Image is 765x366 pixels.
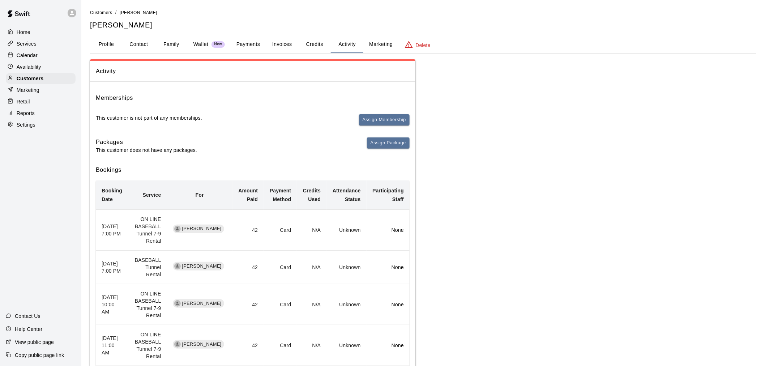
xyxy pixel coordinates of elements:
[232,325,264,366] td: 42
[17,98,30,105] p: Retail
[90,36,756,53] div: basic tabs example
[372,226,404,234] p: None
[6,96,76,107] a: Retail
[359,114,410,125] button: Assign Membership
[367,137,410,149] button: Assign Package
[128,251,167,284] td: BASEBALL Tunnel Rental
[179,225,225,232] span: [PERSON_NAME]
[17,75,43,82] p: Customers
[17,40,37,47] p: Services
[264,284,297,325] td: Card
[372,301,404,308] p: None
[96,284,128,325] th: [DATE] 10:00 AM
[15,312,40,320] p: Contact Us
[231,36,266,53] button: Payments
[15,339,54,346] p: View public page
[6,73,76,84] a: Customers
[115,9,117,16] li: /
[6,108,76,119] a: Reports
[174,263,181,269] div: Brandon Dubois
[96,137,197,147] h6: Packages
[326,284,366,325] td: Unknown
[297,209,326,250] td: N/A
[96,325,128,366] th: [DATE] 11:00 AM
[96,114,202,122] p: This customer is not part of any memberships.
[102,188,122,202] b: Booking Date
[6,50,76,61] a: Calendar
[6,119,76,130] a: Settings
[6,61,76,72] a: Availability
[96,209,128,250] th: [DATE] 7:00 PM
[232,209,264,250] td: 42
[90,20,756,30] h5: [PERSON_NAME]
[90,9,756,17] nav: breadcrumb
[6,27,76,38] a: Home
[96,146,197,154] p: This customer does not have any packages.
[128,209,167,250] td: ON LINE BASEBALL Tunnel 7-9 Rental
[416,42,431,49] p: Delete
[331,36,363,53] button: Activity
[264,325,297,366] td: Card
[90,36,123,53] button: Profile
[372,188,404,202] b: Participating Staff
[297,251,326,284] td: N/A
[90,10,112,15] span: Customers
[333,188,361,202] b: Attendance Status
[15,325,42,333] p: Help Center
[17,86,39,94] p: Marketing
[179,300,225,307] span: [PERSON_NAME]
[297,325,326,366] td: N/A
[232,284,264,325] td: 42
[303,188,321,202] b: Credits Used
[372,264,404,271] p: None
[297,284,326,325] td: N/A
[264,209,297,250] td: Card
[264,251,297,284] td: Card
[174,300,181,307] div: Brandon Dubois
[270,188,291,202] b: Payment Method
[179,263,225,270] span: [PERSON_NAME]
[128,325,167,366] td: ON LINE BASEBALL Tunnel 7-9 Rental
[96,67,410,76] span: Activity
[266,36,298,53] button: Invoices
[326,251,366,284] td: Unknown
[6,85,76,95] a: Marketing
[298,36,331,53] button: Credits
[211,42,225,47] span: New
[17,52,38,59] p: Calendar
[179,341,225,348] span: [PERSON_NAME]
[193,41,209,48] p: Wallet
[17,110,35,117] p: Reports
[238,188,258,202] b: Amount Paid
[326,325,366,366] td: Unknown
[174,226,181,232] div: Brandon Dubois
[96,165,410,175] h6: Bookings
[6,38,76,49] a: Services
[90,9,112,15] a: Customers
[232,251,264,284] td: 42
[17,63,41,71] p: Availability
[17,29,30,36] p: Home
[326,209,366,250] td: Unknown
[17,121,35,128] p: Settings
[15,352,64,359] p: Copy public page link
[120,10,157,15] span: [PERSON_NAME]
[372,342,404,349] p: None
[363,36,398,53] button: Marketing
[96,93,133,103] h6: Memberships
[128,284,167,325] td: ON LINE BASEBALL Tunnel 7-9 Rental
[174,341,181,348] div: Brandon Dubois
[143,192,161,198] b: Service
[96,251,128,284] th: [DATE] 7:00 PM
[155,36,188,53] button: Family
[123,36,155,53] button: Contact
